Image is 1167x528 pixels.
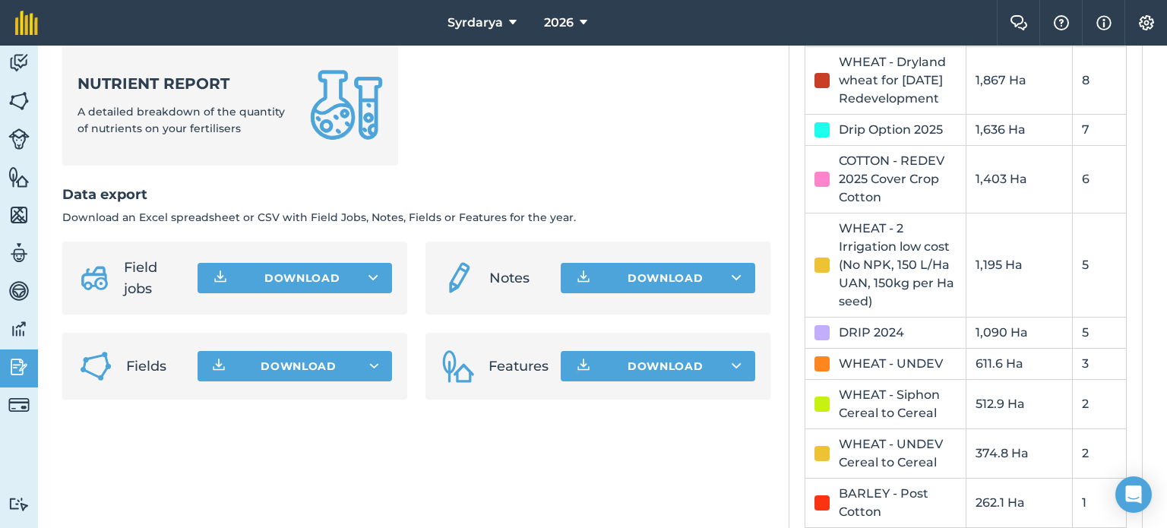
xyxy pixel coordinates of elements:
[62,209,770,226] p: Download an Excel spreadsheet or CSV with Field Jobs, Notes, Fields or Features for the year.
[77,105,285,135] span: A detailed breakdown of the quantity of nutrients on your fertilisers
[1073,46,1127,114] td: 8
[839,53,957,108] div: WHEAT - Dryland wheat for [DATE] Redevelopment
[1073,114,1127,145] td: 7
[8,318,30,340] img: svg+xml;base64,PD94bWwgdmVyc2lvbj0iMS4wIiBlbmNvZGluZz0idXRmLTgiPz4KPCEtLSBHZW5lcmF0b3I6IEFkb2JlIE...
[8,52,30,74] img: svg+xml;base64,PD94bWwgdmVyc2lvbj0iMS4wIiBlbmNvZGluZz0idXRmLTgiPz4KPCEtLSBHZW5lcmF0b3I6IEFkb2JlIE...
[126,356,185,377] span: Fields
[966,379,1073,428] td: 512.9 Ha
[561,263,755,293] button: Download
[1073,145,1127,213] td: 6
[1137,15,1156,30] img: A cog icon
[839,485,957,521] div: BARLEY - Post Cotton
[8,166,30,188] img: svg+xml;base64,PHN2ZyB4bWxucz0iaHR0cDovL3d3dy53My5vcmcvMjAwMC9zdmciIHdpZHRoPSI1NiIgaGVpZ2h0PSI2MC...
[1052,15,1071,30] img: A question mark icon
[441,260,477,296] img: svg+xml;base64,PD94bWwgdmVyc2lvbj0iMS4wIiBlbmNvZGluZz0idXRmLTgiPz4KPCEtLSBHZW5lcmF0b3I6IEFkb2JlIE...
[1073,478,1127,527] td: 1
[561,351,755,381] button: Download
[198,351,392,381] button: Download
[77,73,292,94] strong: Nutrient report
[8,128,30,150] img: svg+xml;base64,PD94bWwgdmVyc2lvbj0iMS4wIiBlbmNvZGluZz0idXRmLTgiPz4KPCEtLSBHZW5lcmF0b3I6IEFkb2JlIE...
[77,260,112,296] img: svg+xml;base64,PD94bWwgdmVyc2lvbj0iMS4wIiBlbmNvZGluZz0idXRmLTgiPz4KPCEtLSBHZW5lcmF0b3I6IEFkb2JlIE...
[489,267,549,289] span: Notes
[8,242,30,264] img: svg+xml;base64,PD94bWwgdmVyc2lvbj0iMS4wIiBlbmNvZGluZz0idXRmLTgiPz4KPCEtLSBHZW5lcmF0b3I6IEFkb2JlIE...
[839,152,957,207] div: COTTON - REDEV 2025 Cover Crop Cotton
[966,478,1073,527] td: 262.1 Ha
[8,280,30,302] img: svg+xml;base64,PD94bWwgdmVyc2lvbj0iMS4wIiBlbmNvZGluZz0idXRmLTgiPz4KPCEtLSBHZW5lcmF0b3I6IEFkb2JlIE...
[77,348,114,384] img: Fields icon
[8,90,30,112] img: svg+xml;base64,PHN2ZyB4bWxucz0iaHR0cDovL3d3dy53My5vcmcvMjAwMC9zdmciIHdpZHRoPSI1NiIgaGVpZ2h0PSI2MC...
[574,357,593,375] img: Download icon
[8,204,30,226] img: svg+xml;base64,PHN2ZyB4bWxucz0iaHR0cDovL3d3dy53My5vcmcvMjAwMC9zdmciIHdpZHRoPSI1NiIgaGVpZ2h0PSI2MC...
[839,220,957,311] div: WHEAT - 2 Irrigation low cost (No NPK, 150 L/Ha UAN, 150kg per Ha seed)
[544,14,574,32] span: 2026
[839,435,957,472] div: WHEAT - UNDEV Cereal to Cereal
[966,46,1073,114] td: 1,867 Ha
[8,497,30,511] img: svg+xml;base64,PD94bWwgdmVyc2lvbj0iMS4wIiBlbmNvZGluZz0idXRmLTgiPz4KPCEtLSBHZW5lcmF0b3I6IEFkb2JlIE...
[966,348,1073,379] td: 611.6 Ha
[966,213,1073,317] td: 1,195 Ha
[839,121,943,139] div: Drip Option 2025
[441,348,476,384] img: Features icon
[966,428,1073,478] td: 374.8 Ha
[62,184,770,206] h2: Data export
[1073,428,1127,478] td: 2
[966,145,1073,213] td: 1,403 Ha
[448,14,503,32] span: Syrdarya
[15,11,38,35] img: fieldmargin Logo
[1073,348,1127,379] td: 3
[261,359,337,374] span: Download
[839,324,904,342] div: DRIP 2024
[8,394,30,416] img: svg+xml;base64,PD94bWwgdmVyc2lvbj0iMS4wIiBlbmNvZGluZz0idXRmLTgiPz4KPCEtLSBHZW5lcmF0b3I6IEFkb2JlIE...
[839,355,943,373] div: WHEAT - UNDEV
[1073,317,1127,348] td: 5
[966,317,1073,348] td: 1,090 Ha
[310,68,383,141] img: Nutrient report
[8,356,30,378] img: svg+xml;base64,PD94bWwgdmVyc2lvbj0iMS4wIiBlbmNvZGluZz0idXRmLTgiPz4KPCEtLSBHZW5lcmF0b3I6IEFkb2JlIE...
[211,269,229,287] img: Download icon
[574,269,593,287] img: Download icon
[839,386,957,422] div: WHEAT - Siphon Cereal to Cereal
[62,44,398,166] a: Nutrient reportA detailed breakdown of the quantity of nutrients on your fertilisers
[1010,15,1028,30] img: Two speech bubbles overlapping with the left bubble in the forefront
[1115,476,1152,513] div: Open Intercom Messenger
[1096,14,1112,32] img: svg+xml;base64,PHN2ZyB4bWxucz0iaHR0cDovL3d3dy53My5vcmcvMjAwMC9zdmciIHdpZHRoPSIxNyIgaGVpZ2h0PSIxNy...
[966,114,1073,145] td: 1,636 Ha
[198,263,392,293] button: Download
[489,356,549,377] span: Features
[124,257,185,299] span: Field jobs
[1073,213,1127,317] td: 5
[1073,379,1127,428] td: 2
